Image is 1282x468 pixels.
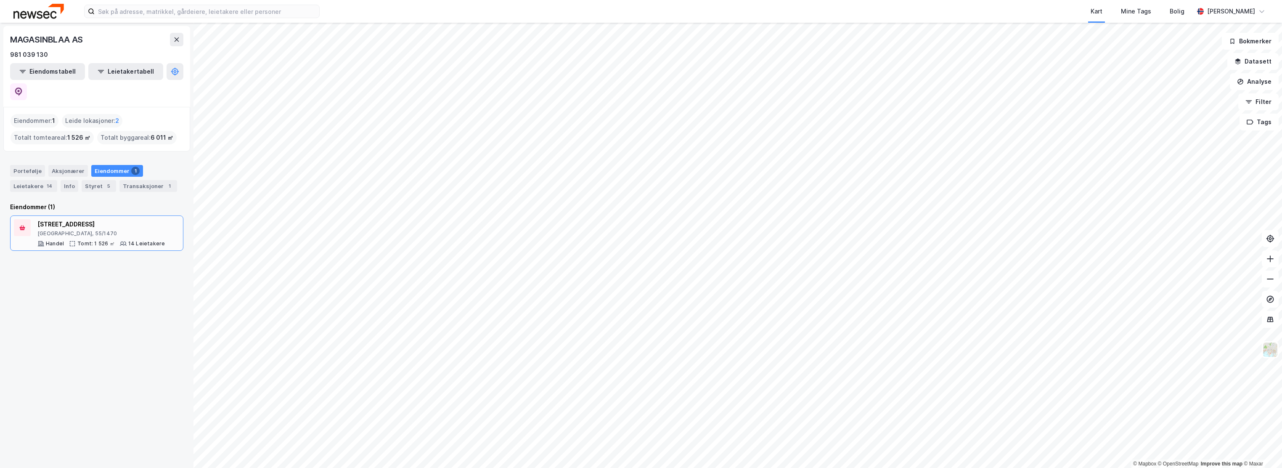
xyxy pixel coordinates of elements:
[1201,461,1242,467] a: Improve this map
[128,240,165,247] div: 14 Leietakere
[151,133,173,143] span: 6 011 ㎡
[165,182,174,190] div: 1
[97,131,177,144] div: Totalt byggareal :
[37,219,165,229] div: [STREET_ADDRESS]
[10,50,48,60] div: 981 039 130
[1262,342,1278,358] img: Z
[1238,93,1279,110] button: Filter
[1222,33,1279,50] button: Bokmerker
[11,131,94,144] div: Totalt tomteareal :
[10,165,45,177] div: Portefølje
[1240,114,1279,130] button: Tags
[88,63,163,80] button: Leietakertabell
[1227,53,1279,70] button: Datasett
[1121,6,1151,16] div: Mine Tags
[1230,73,1279,90] button: Analyse
[48,165,88,177] div: Aksjonærer
[10,180,57,192] div: Leietakere
[131,167,140,175] div: 1
[1158,461,1199,467] a: OpenStreetMap
[45,182,54,190] div: 14
[62,114,122,128] div: Leide lokasjoner :
[104,182,113,190] div: 5
[115,116,119,126] span: 2
[1091,6,1102,16] div: Kart
[11,114,58,128] div: Eiendommer :
[52,116,55,126] span: 1
[1133,461,1156,467] a: Mapbox
[37,230,165,237] div: [GEOGRAPHIC_DATA], 55/1470
[1240,428,1282,468] div: Kontrollprogram for chat
[10,33,85,46] div: MAGASINBLAA AS
[61,180,78,192] div: Info
[82,180,116,192] div: Styret
[1170,6,1184,16] div: Bolig
[10,202,183,212] div: Eiendommer (1)
[95,5,319,18] input: Søk på adresse, matrikkel, gårdeiere, leietakere eller personer
[10,63,85,80] button: Eiendomstabell
[1240,428,1282,468] iframe: Chat Widget
[13,4,64,19] img: newsec-logo.f6e21ccffca1b3a03d2d.png
[67,133,90,143] span: 1 526 ㎡
[1207,6,1255,16] div: [PERSON_NAME]
[46,240,64,247] div: Handel
[91,165,143,177] div: Eiendommer
[119,180,177,192] div: Transaksjoner
[77,240,115,247] div: Tomt: 1 526 ㎡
